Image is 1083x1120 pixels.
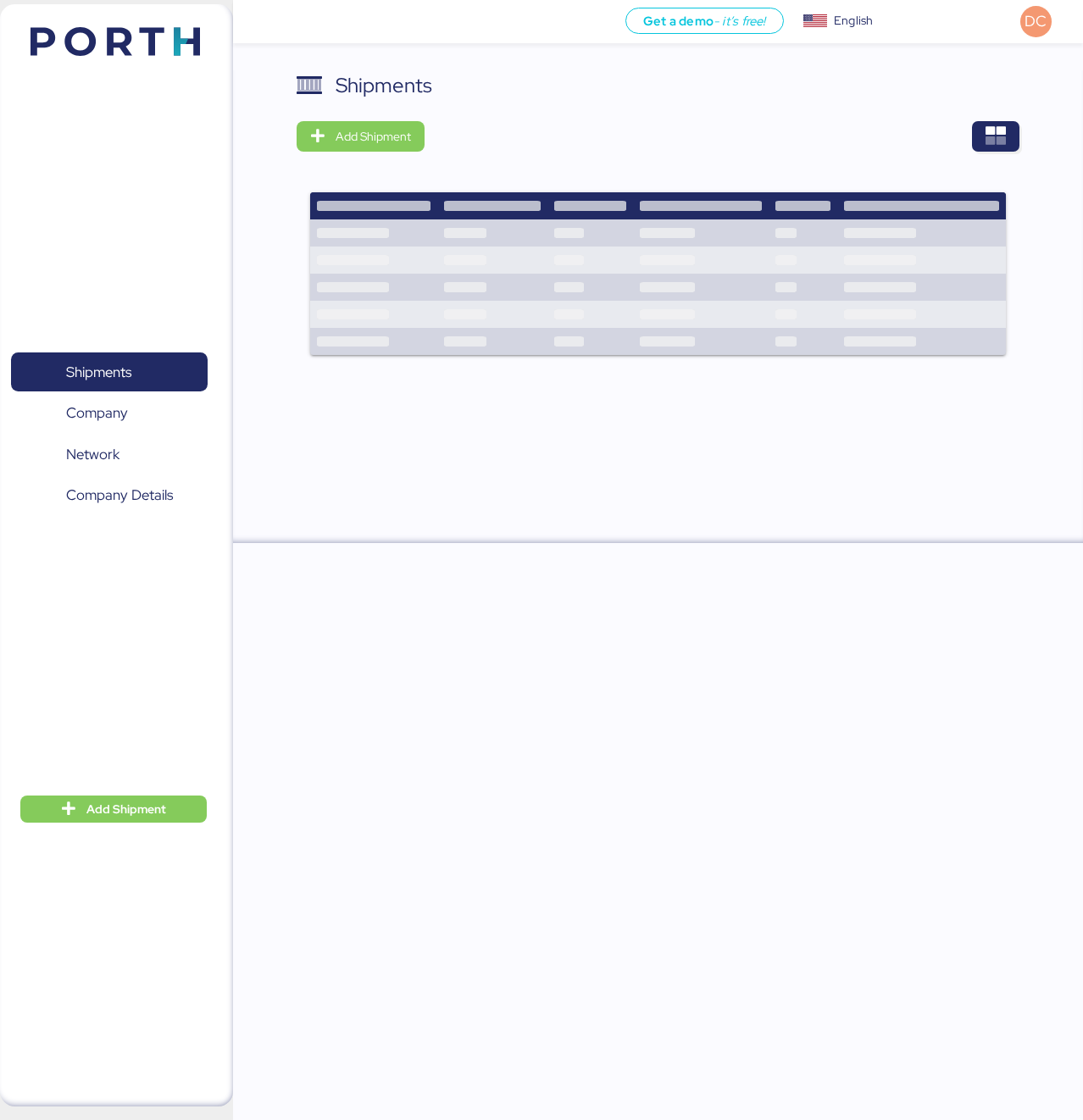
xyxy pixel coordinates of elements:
span: Add Shipment [86,799,166,819]
button: Add Shipment [20,796,207,823]
span: Company [66,401,128,425]
button: Add Shipment [297,121,425,152]
a: Network [11,435,208,474]
span: Shipments [66,360,131,385]
button: Menu [243,8,272,36]
span: Network [66,442,119,467]
div: Shipments [336,70,432,101]
a: Shipments [11,352,208,391]
a: Company Details [11,476,208,515]
div: English [834,12,873,30]
span: Add Shipment [336,126,411,147]
span: DC [1025,10,1047,32]
span: Company Details [66,483,173,507]
a: Company [11,394,208,433]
